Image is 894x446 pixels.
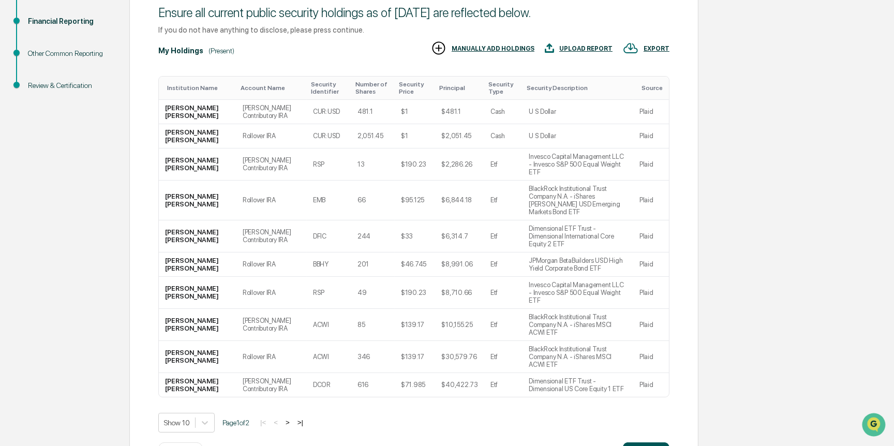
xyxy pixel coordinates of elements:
div: Toggle SortBy [642,84,665,92]
td: $71.985 [395,373,435,397]
td: 346 [351,341,395,373]
button: Start new chat [176,82,188,95]
td: [PERSON_NAME] [PERSON_NAME] [159,100,236,124]
div: (Present) [208,47,234,55]
div: Toggle SortBy [440,84,480,92]
img: MANUALLY ADD HOLDINGS [431,40,446,56]
td: [PERSON_NAME] Contributory IRA [236,309,307,341]
div: Toggle SortBy [167,84,232,92]
td: [PERSON_NAME] [PERSON_NAME] [159,309,236,341]
td: Rollover IRA [236,341,307,373]
td: 244 [351,220,395,252]
img: 1746055101610-c473b297-6a78-478c-a979-82029cc54cd1 [10,79,29,98]
td: $8,991.06 [436,252,484,277]
td: [PERSON_NAME] [PERSON_NAME] [159,277,236,309]
div: Toggle SortBy [355,81,391,95]
td: RSP [307,148,351,181]
td: Cash [484,100,523,124]
td: 616 [351,373,395,397]
img: UPLOAD REPORT [545,40,554,56]
td: BlackRock Institutional Trust Company N.A. - iShares MSCI ACWI ETF [523,341,633,373]
td: [PERSON_NAME] [PERSON_NAME] [159,341,236,373]
td: $10,155.25 [436,309,484,341]
td: DFIC [307,220,351,252]
div: MANUALLY ADD HOLDINGS [452,45,534,52]
div: My Holdings [158,47,203,55]
td: Dimensional ETF Trust - Dimensional US Core Equity 1 ETF [523,373,633,397]
td: Plaid [633,100,669,124]
span: Attestations [85,130,128,141]
td: EMB [307,181,351,220]
div: Financial Reporting [28,16,113,27]
td: $2,286.26 [436,148,484,181]
div: Start new chat [35,79,170,90]
td: Etf [484,277,523,309]
td: Invesco Capital Management LLC - Invesco S&P 500 Equal Weight ETF [523,148,633,181]
td: Rollover IRA [236,277,307,309]
div: Toggle SortBy [488,81,518,95]
a: 🔎Data Lookup [6,146,69,165]
td: 2,051.45 [351,124,395,148]
td: $30,579.76 [436,341,484,373]
td: [PERSON_NAME] Contributory IRA [236,100,307,124]
td: 66 [351,181,395,220]
td: Dimensional ETF Trust - Dimensional International Core Equity 2 ETF [523,220,633,252]
button: >| [294,418,306,427]
td: Plaid [633,181,669,220]
p: How can we help? [10,22,188,38]
td: Plaid [633,252,669,277]
td: Etf [484,220,523,252]
td: $40,422.73 [436,373,484,397]
td: $8,710.66 [436,277,484,309]
div: Ensure all current public security holdings as of [DATE] are reflected below. [158,5,669,20]
button: > [282,418,293,427]
td: [PERSON_NAME] [PERSON_NAME] [159,373,236,397]
td: ACWI [307,309,351,341]
td: 201 [351,252,395,277]
td: Rollover IRA [236,124,307,148]
td: BlackRock Institutional Trust Company N.A. - iShares [PERSON_NAME] USD Emerging Markets Bond ETF [523,181,633,220]
td: Invesco Capital Management LLC - Invesco S&P 500 Equal Weight ETF [523,277,633,309]
td: Etf [484,148,523,181]
td: [PERSON_NAME] Contributory IRA [236,373,307,397]
td: [PERSON_NAME] [PERSON_NAME] [159,181,236,220]
div: 🖐️ [10,131,19,140]
td: DCOR [307,373,351,397]
td: Plaid [633,124,669,148]
td: Etf [484,252,523,277]
td: $139.17 [395,341,435,373]
td: Plaid [633,309,669,341]
span: Data Lookup [21,150,65,160]
div: Other Common Reporting [28,48,113,59]
td: [PERSON_NAME] Contributory IRA [236,148,307,181]
td: [PERSON_NAME] [PERSON_NAME] [159,148,236,181]
div: Toggle SortBy [527,84,629,92]
img: EXPORT [623,40,638,56]
div: 🗄️ [75,131,83,140]
td: RSP [307,277,351,309]
td: Plaid [633,373,669,397]
td: $190.23 [395,277,435,309]
td: Plaid [633,148,669,181]
td: $1 [395,100,435,124]
td: ACWI [307,341,351,373]
td: Etf [484,373,523,397]
td: 85 [351,309,395,341]
td: $6,844.18 [436,181,484,220]
a: Powered byPylon [73,175,125,183]
td: [PERSON_NAME] [PERSON_NAME] [159,124,236,148]
td: 13 [351,148,395,181]
div: UPLOAD REPORT [559,45,613,52]
td: $95.125 [395,181,435,220]
a: 🗄️Attestations [71,126,132,145]
td: $481.1 [436,100,484,124]
iframe: Open customer support [861,412,889,440]
td: $1 [395,124,435,148]
button: < [271,418,281,427]
div: Toggle SortBy [311,81,347,95]
td: [PERSON_NAME] Contributory IRA [236,220,307,252]
td: $46.745 [395,252,435,277]
td: $6,314.7 [436,220,484,252]
td: BBHY [307,252,351,277]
